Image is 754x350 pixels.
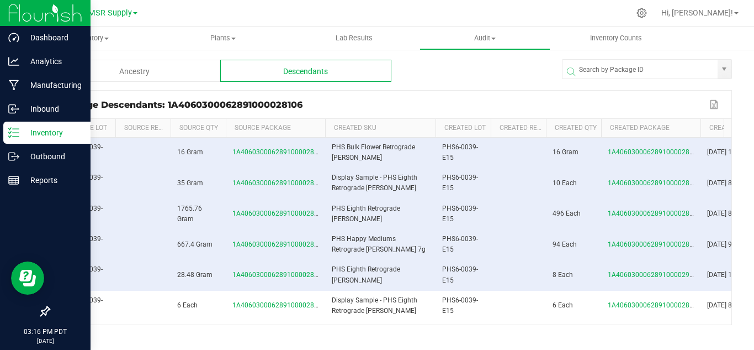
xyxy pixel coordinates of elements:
span: 16 Gram [553,148,578,156]
span: 1765.76 Gram [177,205,202,223]
span: PHS6-0039-E15 [442,235,478,253]
span: Hi, [PERSON_NAME]! [661,8,733,17]
span: PHS Eighth Retrograde [PERSON_NAME] [332,265,400,284]
span: 35 Gram [177,179,203,187]
span: 1A4060300062891000028937 [608,241,701,248]
span: 10 Each [553,179,577,187]
span: Inventory [26,33,157,43]
th: Created Ref Field [491,119,546,138]
span: 28.48 Gram [177,271,213,279]
span: 667.4 Gram [177,241,213,248]
span: 1A4060300062891000028106 [232,148,326,156]
span: PHS Eighth Retrograde [PERSON_NAME] [332,205,400,223]
iframe: Resource center [11,262,44,295]
th: Source Qty [171,119,226,138]
p: Inventory [19,126,86,139]
span: 8 Each [553,271,573,279]
span: PHS6-0039-E15 [442,265,478,284]
span: PHS6-0039-E15 [442,174,478,192]
p: Manufacturing [19,79,86,92]
span: PHS6-0039-E15 [442,143,478,161]
div: Manage settings [635,8,649,18]
span: 496 Each [553,210,581,217]
a: Inventory [26,27,157,50]
p: [DATE] [5,337,86,345]
a: Plants [157,27,288,50]
inline-svg: Dashboard [8,32,19,43]
span: 1A4060300062891000028279 [608,210,701,217]
th: Created Lot [436,119,491,138]
inline-svg: Reports [8,175,19,186]
span: 94 Each [553,241,577,248]
span: 1A4060300062891000028106 [232,241,326,248]
span: 1A4060300062891000028106 [232,179,326,187]
th: Created SKU [325,119,436,138]
span: 1A4060300062891000028278 [232,301,326,309]
inline-svg: Inbound [8,103,19,114]
span: PHS6-0039-E15 [442,296,478,315]
span: PHS Bulk Flower Retrograde [PERSON_NAME] [332,143,415,161]
p: Reports [19,174,86,187]
span: 1A4060300062891000028278 [608,179,701,187]
span: 1A4060300062891000028557 [608,148,701,156]
inline-svg: Analytics [8,56,19,67]
p: Outbound [19,150,86,163]
span: 6 Each [177,301,198,309]
th: Created Qty [546,119,601,138]
inline-svg: Inventory [8,127,19,138]
div: Descendants [220,60,392,82]
th: Created Package [601,119,700,138]
span: Plants [158,33,288,43]
span: 1A4060300062891000028106 [232,210,326,217]
inline-svg: Manufacturing [8,80,19,91]
span: 16 Gram [177,148,203,156]
a: Audit [420,27,550,50]
p: 03:16 PM PDT [5,327,86,337]
span: 6 Each [553,301,573,309]
span: 1A4060300062891000028106 [232,271,326,279]
a: Lab Results [288,27,419,50]
input: Search by Package ID [562,60,718,80]
p: Dashboard [19,31,86,44]
span: PHS6-0039-E15 [442,205,478,223]
span: MSR Supply [88,8,132,18]
div: Ancestry [49,60,220,82]
span: PHS Happy Mediums Retrograde [PERSON_NAME] 7g [332,235,426,253]
div: Package Descendants: 1A4060300062891000028106 [57,100,707,110]
span: 1A4060300062891000029108 [608,271,701,279]
span: Lab Results [321,33,387,43]
button: Export to Excel [707,97,723,112]
span: 1A4060300062891000028736 [608,301,701,309]
th: Source Ref Field [115,119,171,138]
span: Audit [420,33,550,43]
a: Inventory Counts [550,27,681,50]
inline-svg: Outbound [8,151,19,162]
p: Analytics [19,55,86,68]
p: Inbound [19,102,86,116]
th: Source Package [226,119,325,138]
span: Display Sample - PHS Eighth Retrograde [PERSON_NAME] [332,174,417,192]
span: Display Sample - PHS Eighth Retrograde [PERSON_NAME] [332,296,417,315]
span: Inventory Counts [575,33,657,43]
